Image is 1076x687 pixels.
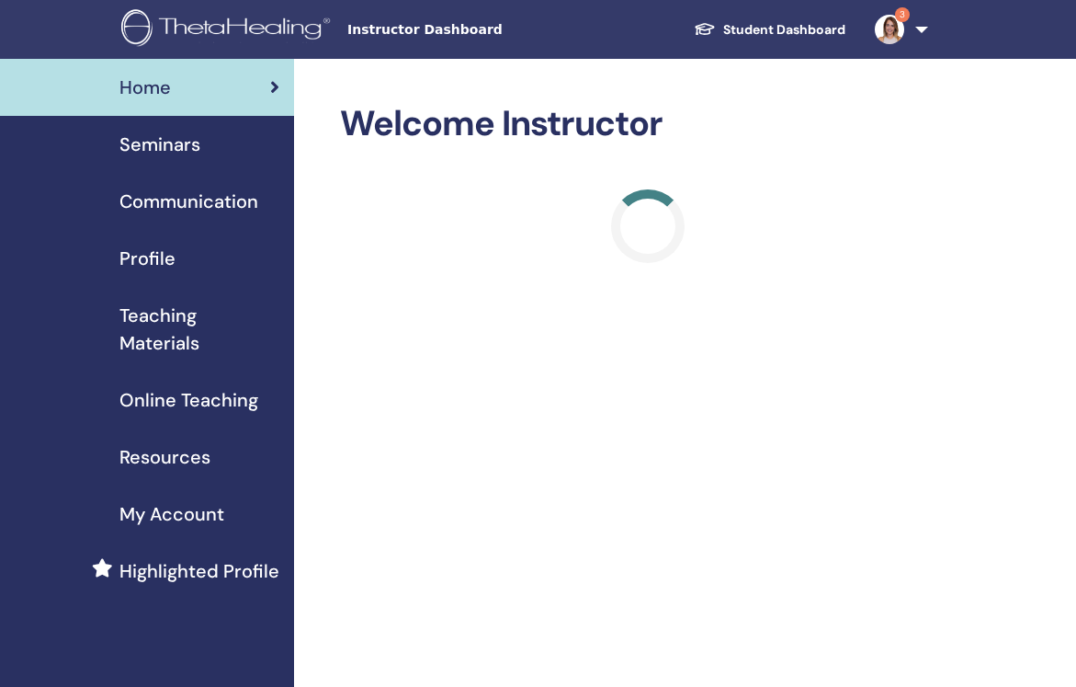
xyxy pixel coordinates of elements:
span: Teaching Materials [119,302,279,357]
img: logo.png [121,9,336,51]
span: Communication [119,188,258,215]
span: Seminars [119,131,200,158]
span: Highlighted Profile [119,557,279,585]
span: Profile [119,245,176,272]
span: Resources [119,443,210,471]
img: graduation-cap-white.svg [694,21,716,37]
h2: Welcome Instructor [340,103,956,145]
img: default.jpg [875,15,904,44]
span: Instructor Dashboard [347,20,623,40]
a: Student Dashboard [679,13,860,47]
span: Home [119,74,171,101]
span: Online Teaching [119,386,258,414]
span: 3 [895,7,910,22]
span: My Account [119,500,224,528]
